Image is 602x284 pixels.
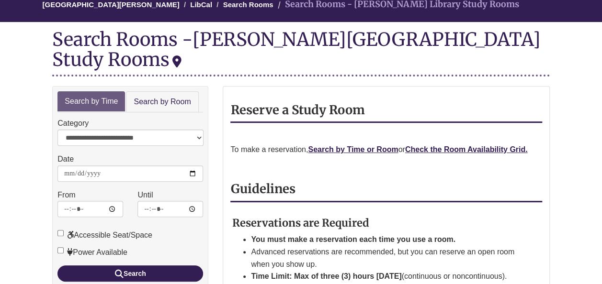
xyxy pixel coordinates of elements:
[52,28,540,71] div: [PERSON_NAME][GEOGRAPHIC_DATA] Study Rooms
[230,102,364,118] strong: Reserve a Study Room
[308,145,398,153] a: Search by Time or Room
[251,272,401,280] strong: Time Limit: Max of three (3) hours [DATE]
[223,0,273,9] a: Search Rooms
[57,117,89,130] label: Category
[232,216,369,229] strong: Reservations are Required
[57,91,125,112] a: Search by Time
[251,246,519,270] li: Advanced reservations are recommended, but you can reserve an open room when you show up.
[57,230,64,236] input: Accessible Seat/Space
[230,181,295,197] strong: Guidelines
[57,229,152,241] label: Accessible Seat/Space
[251,235,455,243] strong: You must make a reservation each time you use a room.
[57,246,127,259] label: Power Available
[57,189,75,201] label: From
[43,0,180,9] a: [GEOGRAPHIC_DATA][PERSON_NAME]
[57,247,64,253] input: Power Available
[405,145,528,153] a: Check the Room Availability Grid.
[52,29,549,76] div: Search Rooms -
[230,143,542,156] p: To make a reservation, or
[137,189,153,201] label: Until
[57,265,203,282] button: Search
[57,153,74,165] label: Date
[126,91,198,113] a: Search by Room
[190,0,212,9] a: LibCal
